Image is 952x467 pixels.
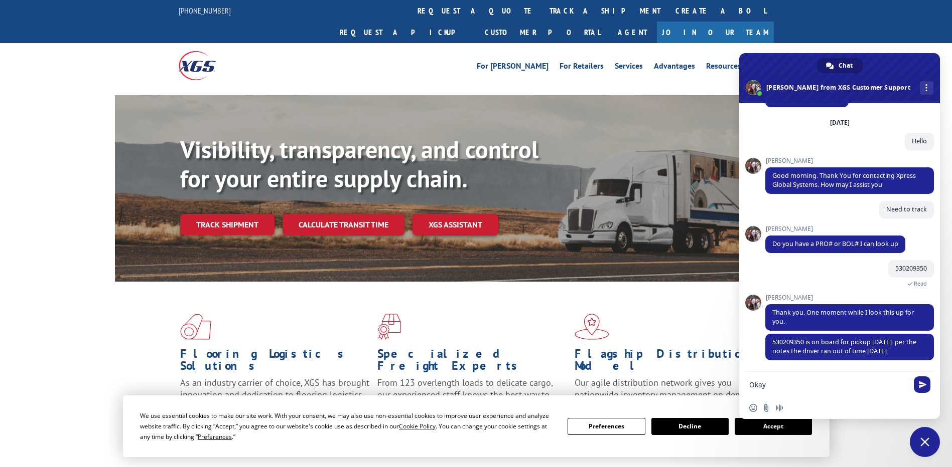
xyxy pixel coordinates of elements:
img: xgs-icon-total-supply-chain-intelligence-red [180,314,211,340]
img: xgs-icon-flagship-distribution-model-red [575,314,609,340]
textarea: Compose your message... [749,380,908,389]
span: Preferences [198,432,232,441]
div: More channels [920,81,933,95]
a: Agent [608,22,657,43]
button: Decline [651,418,729,435]
b: Visibility, transparency, and control for your entire supply chain. [180,134,538,194]
span: Good morning. Thank You for contacting Xpress Global Systems. How may I assist you [772,171,916,189]
img: xgs-icon-focused-on-flooring-red [377,314,401,340]
div: Chat [817,58,863,73]
span: Send [914,376,930,393]
a: Customer Portal [477,22,608,43]
a: Track shipment [180,214,275,235]
span: Our agile distribution network gives you nationwide inventory management on demand. [575,377,759,400]
div: Close chat [910,427,940,457]
span: Insert an emoji [749,404,757,412]
a: Advantages [654,62,695,73]
a: XGS ASSISTANT [413,214,498,236]
h1: Flagship Distribution Model [575,348,764,377]
h1: Flooring Logistics Solutions [180,348,370,377]
button: Accept [735,418,812,435]
span: [PERSON_NAME] [765,225,905,232]
a: Services [615,62,643,73]
span: Send a file [762,404,770,412]
a: [PHONE_NUMBER] [179,6,231,16]
span: Chat [839,58,853,73]
span: Need to track [886,205,927,213]
span: 530209350 [895,264,927,273]
span: Cookie Policy [399,422,436,430]
span: 530209350 is on board for pickup [DATE]. per the notes the driver ran out of time [DATE]. [772,338,916,355]
div: Cookie Consent Prompt [123,395,830,457]
a: Join Our Team [657,22,774,43]
a: Resources [706,62,741,73]
a: For [PERSON_NAME] [477,62,549,73]
span: Thank you. One moment while I look this up for you. [772,308,914,326]
span: Do you have a PRO# or BOL# I can look up [772,240,898,248]
span: Hello [912,137,927,145]
span: As an industry carrier of choice, XGS has brought innovation and dedication to flooring logistics... [180,377,369,412]
span: [PERSON_NAME] [765,294,934,301]
button: Preferences [568,418,645,435]
span: Audio message [775,404,783,412]
a: For Retailers [560,62,604,73]
a: Request a pickup [332,22,477,43]
span: [PERSON_NAME] [765,157,934,164]
div: We use essential cookies to make our site work. With your consent, we may also use non-essential ... [140,410,556,442]
p: From 123 overlength loads to delicate cargo, our experienced staff knows the best way to move you... [377,377,567,421]
div: [DATE] [830,120,850,126]
span: Read [914,280,927,287]
h1: Specialized Freight Experts [377,348,567,377]
a: Calculate transit time [283,214,404,236]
